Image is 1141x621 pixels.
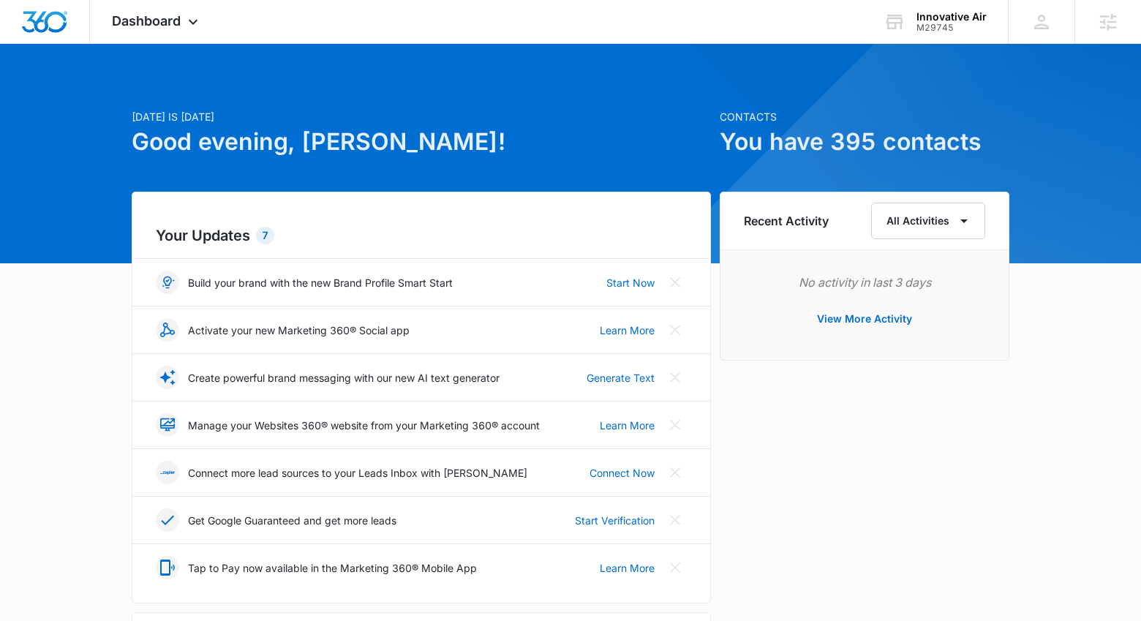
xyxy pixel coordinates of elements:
div: 7 [256,227,274,244]
h1: Good evening, [PERSON_NAME]! [132,124,711,159]
a: Learn More [600,418,655,433]
p: Tap to Pay now available in the Marketing 360® Mobile App [188,560,477,576]
a: Start Now [606,275,655,290]
button: Close [663,413,687,437]
span: Dashboard [112,13,181,29]
button: Close [663,318,687,342]
button: All Activities [871,203,985,239]
a: Generate Text [587,370,655,385]
div: account name [916,11,987,23]
button: Close [663,461,687,484]
button: Close [663,508,687,532]
p: Connect more lead sources to your Leads Inbox with [PERSON_NAME] [188,465,527,481]
p: Activate your new Marketing 360® Social app [188,323,410,338]
p: No activity in last 3 days [744,274,985,291]
button: Close [663,556,687,579]
p: Create powerful brand messaging with our new AI text generator [188,370,500,385]
a: Learn More [600,560,655,576]
h6: Recent Activity [744,212,829,230]
a: Learn More [600,323,655,338]
p: [DATE] is [DATE] [132,109,711,124]
button: Close [663,271,687,294]
div: account id [916,23,987,33]
button: View More Activity [802,301,927,336]
p: Contacts [720,109,1009,124]
button: Close [663,366,687,389]
p: Manage your Websites 360® website from your Marketing 360® account [188,418,540,433]
p: Build your brand with the new Brand Profile Smart Start [188,275,453,290]
h1: You have 395 contacts [720,124,1009,159]
a: Connect Now [590,465,655,481]
a: Start Verification [575,513,655,528]
h2: Your Updates [156,225,687,246]
p: Get Google Guaranteed and get more leads [188,513,396,528]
